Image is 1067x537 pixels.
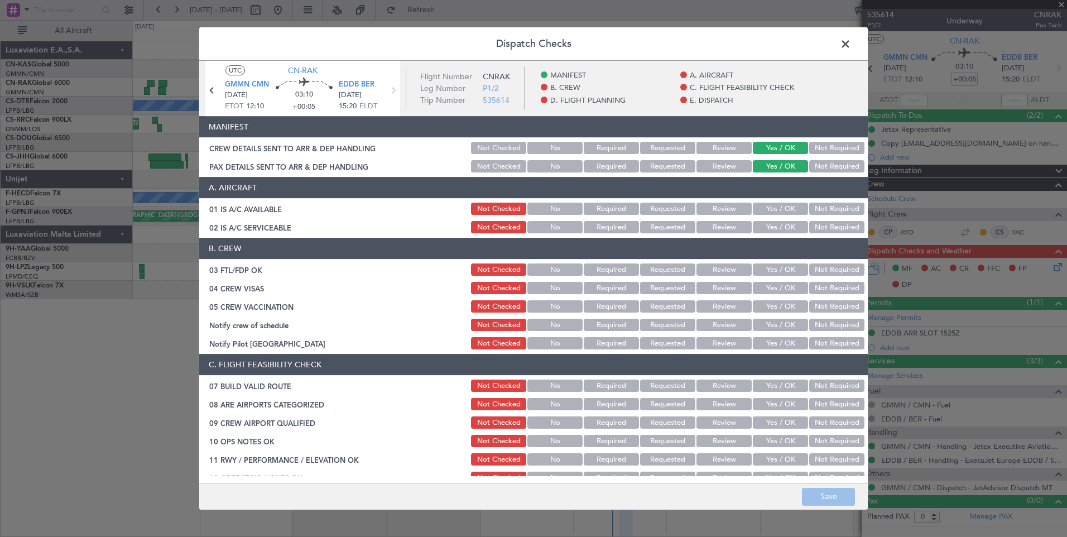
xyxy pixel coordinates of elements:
[809,203,864,215] button: Not Required
[809,142,864,154] button: Not Required
[199,27,868,61] header: Dispatch Checks
[809,282,864,294] button: Not Required
[809,380,864,392] button: Not Required
[809,300,864,313] button: Not Required
[809,453,864,466] button: Not Required
[809,160,864,172] button: Not Required
[809,398,864,410] button: Not Required
[809,435,864,447] button: Not Required
[809,221,864,233] button: Not Required
[809,319,864,331] button: Not Required
[809,472,864,484] button: Not Required
[809,263,864,276] button: Not Required
[809,416,864,429] button: Not Required
[809,337,864,349] button: Not Required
